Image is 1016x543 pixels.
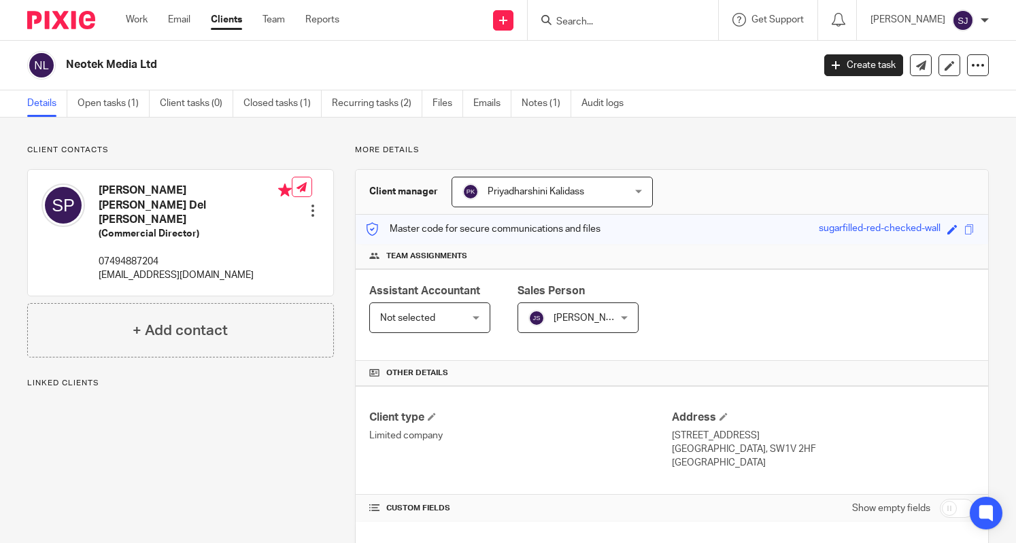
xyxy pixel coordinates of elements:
[952,10,974,31] img: svg%3E
[27,11,95,29] img: Pixie
[462,183,479,200] img: svg%3E
[852,502,930,515] label: Show empty fields
[433,90,463,117] a: Files
[126,13,148,27] a: Work
[278,183,292,197] i: Primary
[672,410,975,425] h4: Address
[672,429,975,442] p: [STREET_ADDRESS]
[27,145,334,156] p: Client contacts
[27,51,56,80] img: svg%3E
[488,187,584,196] span: Priyadharshini Kalidass
[78,90,150,117] a: Open tasks (1)
[751,15,804,24] span: Get Support
[824,54,903,76] a: Create task
[380,313,435,323] span: Not selected
[554,313,628,323] span: [PERSON_NAME]
[528,310,545,326] img: svg%3E
[27,378,334,389] p: Linked clients
[369,410,672,425] h4: Client type
[369,429,672,442] p: Limited company
[168,13,190,27] a: Email
[518,285,585,296] span: Sales Person
[99,183,292,227] h4: [PERSON_NAME] [PERSON_NAME] Del [PERSON_NAME]
[386,251,467,262] span: Team assignments
[355,145,989,156] p: More details
[99,255,292,268] p: 07494887204
[160,90,233,117] a: Client tasks (0)
[870,13,945,27] p: [PERSON_NAME]
[99,227,292,241] h5: (Commercial Director)
[243,90,322,117] a: Closed tasks (1)
[473,90,511,117] a: Emails
[41,183,85,227] img: svg%3E
[27,90,67,117] a: Details
[369,285,480,296] span: Assistant Accountant
[369,503,672,514] h4: CUSTOM FIELDS
[672,456,975,470] p: [GEOGRAPHIC_DATA]
[305,13,339,27] a: Reports
[386,368,448,379] span: Other details
[332,90,422,117] a: Recurring tasks (2)
[366,222,600,236] p: Master code for secure communications and files
[99,268,292,282] p: [EMAIL_ADDRESS][DOMAIN_NAME]
[672,442,975,456] p: [GEOGRAPHIC_DATA], SW1V 2HF
[819,222,941,237] div: sugarfilled-red-checked-wall
[66,58,656,72] h2: Neotek Media Ltd
[581,90,634,117] a: Audit logs
[133,320,228,341] h4: + Add contact
[211,13,242,27] a: Clients
[555,16,677,29] input: Search
[369,185,438,198] h3: Client manager
[522,90,571,117] a: Notes (1)
[263,13,285,27] a: Team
